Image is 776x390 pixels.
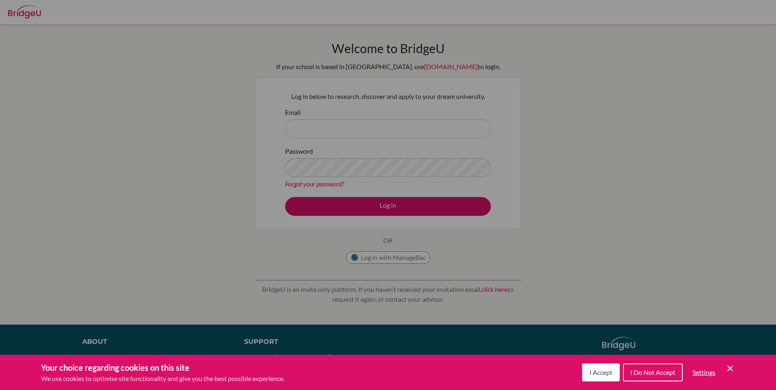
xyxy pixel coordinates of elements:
button: Save and close [725,363,735,373]
button: I Accept [582,363,620,381]
h3: Your choice regarding cookies on this site [41,361,284,374]
span: I Accept [589,368,612,376]
span: I Do Not Accept [630,368,675,376]
span: Settings [693,368,715,376]
button: I Do Not Accept [623,363,683,381]
p: We use cookies to optimise site functionality and give you the best possible experience. [41,374,284,383]
button: Settings [686,364,722,381]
